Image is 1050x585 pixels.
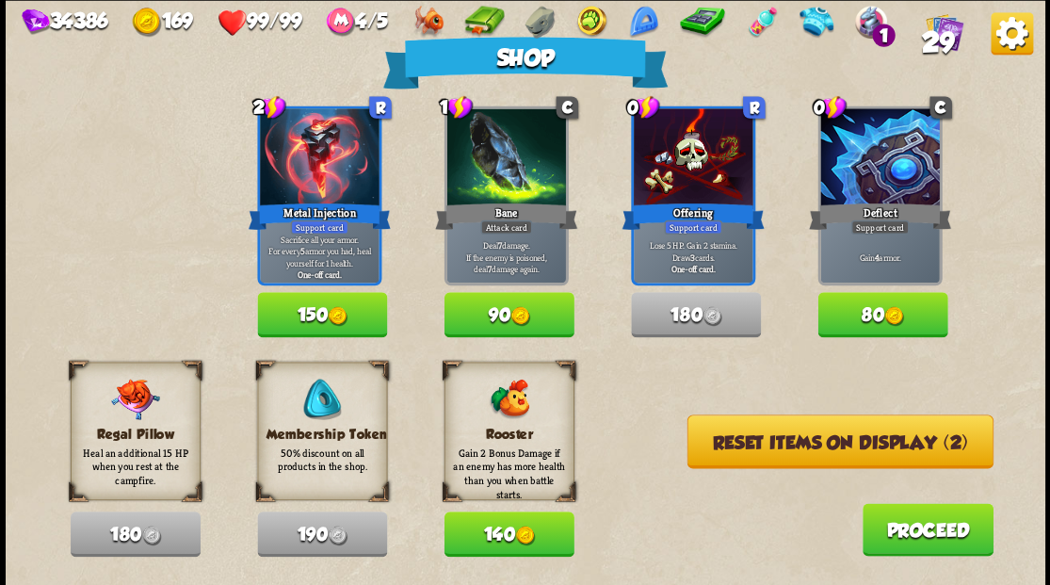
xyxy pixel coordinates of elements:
[435,201,577,233] div: Bane
[480,219,532,234] div: Attack card
[525,6,555,39] img: Dragonstone - Raise your max HP by 1 after each combat.
[71,176,201,221] button: 90
[746,6,779,39] img: Energy Drink - Whenever playing a Potion card, gain 1 stamina.
[814,94,847,119] div: 0
[817,292,947,337] button: 80
[106,104,158,118] div: Attack card
[664,219,722,234] div: Support card
[141,526,161,545] img: gold.png
[823,251,936,262] p: Gain armor.
[487,263,491,274] b: 7
[497,239,501,251] b: 7
[488,379,530,419] img: Rooster.png
[137,190,156,210] img: gold.png
[444,512,573,557] button: 140
[515,526,535,545] img: gold.png
[637,239,750,263] p: Lose 5 HP. Gain 2 stamina. Draw cards.
[449,239,562,274] p: Deal damage. If the enemy is poisoned, deal damage again.
[257,512,387,557] button: 190
[369,96,391,118] div: R
[689,251,694,262] b: 3
[111,379,160,419] img: RegalPillow.png
[328,526,347,545] img: gold.png
[670,263,715,274] b: One-off card.
[382,37,668,89] div: Shop
[556,96,577,118] div: C
[266,426,378,441] h3: Membership Token
[218,8,302,37] div: Health
[854,6,886,39] img: Shrine Bonus Defense - Gain Barricade status effect with 30 armor. Expires after the next fight.
[626,94,659,119] div: 0
[22,8,107,35] div: Gems
[123,129,127,140] b: 7
[808,201,950,233] div: Deflect
[742,96,764,118] div: R
[328,306,347,326] img: gold.png
[257,292,387,337] button: 150
[510,306,530,326] img: gold.png
[444,292,573,337] button: 90
[76,129,189,153] p: Deal damage. Ignores target's armor.
[22,8,49,35] img: gem.png
[266,446,378,473] p: 50% discount on all products in the shop.
[702,306,721,326] img: gold.png
[862,503,993,556] button: Proceed
[326,8,387,37] div: Mana
[453,426,565,441] h3: Rooster
[298,268,342,280] b: One-off card.
[622,201,764,233] div: Offering
[925,12,963,51] img: Cards_Icon.png
[925,12,963,55] div: View all the cards in your deck
[628,6,659,39] img: Ruler - Increase damage of Scratch, Claw and Maul cards by 2.
[991,12,1033,55] img: OptionsButton.png
[921,26,954,58] span: 29
[218,8,247,37] img: health.png
[440,94,473,119] div: 1
[631,292,761,337] button: 180
[303,379,340,419] img: MembershipToken.png
[71,512,201,557] button: 180
[79,446,191,487] p: Heal an additional 15 HP when you rest at the campfire.
[79,426,191,441] h3: Regal Pillow
[299,245,304,256] b: 5
[574,6,607,39] img: Golden Paw - Enemies drop more gold.
[687,414,993,468] button: Reset items on display (2)
[929,96,951,118] div: C
[680,6,725,39] img: Calculator - Shop inventory can be reset 3 times.
[884,306,904,326] img: gold.png
[326,8,355,37] img: ManaPoints.png
[412,6,443,39] img: Goldfish - Potion cards go to discard pile, rather than being one-off cards.
[248,201,390,233] div: Metal Injection
[874,251,879,262] b: 4
[132,8,193,37] div: Gold
[799,6,834,39] img: Sweater - Companions attack twice.
[61,85,203,117] div: Assassin's blade
[850,219,909,234] div: Support card
[463,6,505,39] img: Book - Gain 1 extra stamina at the start of each turn.
[263,233,376,268] p: Sacrifice all your armor. For every armor you had, heal yourself for 1 health.
[872,24,895,46] div: 1
[453,446,565,501] p: Gain 2 Bonus Damage if an enemy has more health than you when battle starts.
[132,8,161,37] img: gold.png
[290,219,348,234] div: Support card
[252,94,285,119] div: 2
